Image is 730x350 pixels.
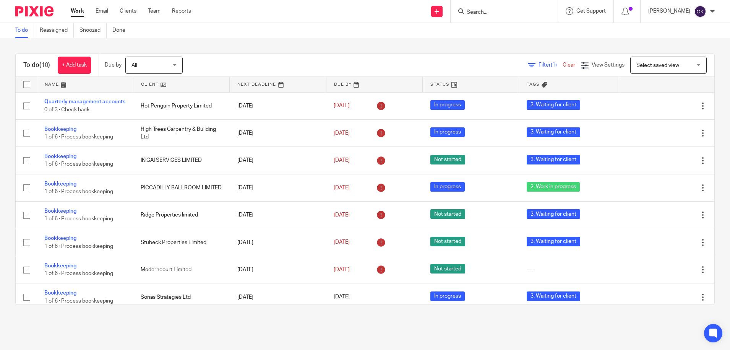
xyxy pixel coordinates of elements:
td: Sonas Strategies Ltd [133,283,229,311]
span: 1 of 6 · Process bookkeeping [44,298,113,304]
a: Snoozed [79,23,107,38]
td: Moderncourt Limited [133,256,229,283]
a: Bookkeeping [44,208,76,214]
span: 3. Waiting for client [527,127,580,137]
p: Due by [105,61,122,69]
span: [DATE] [334,267,350,272]
h1: To do [23,61,50,69]
td: [DATE] [230,174,326,201]
span: [DATE] [334,158,350,163]
span: Not started [430,209,465,219]
span: 1 of 6 · Process bookkeeping [44,217,113,222]
a: To do [15,23,34,38]
a: Bookkeeping [44,154,76,159]
span: 1 of 6 · Process bookkeeping [44,244,113,249]
span: Get Support [576,8,606,14]
span: 1 of 6 · Process bookkeeping [44,271,113,276]
td: [DATE] [230,147,326,174]
p: [PERSON_NAME] [648,7,690,15]
a: Team [148,7,161,15]
span: (10) [39,62,50,68]
td: [DATE] [230,92,326,119]
td: Stubeck Properties Limited [133,229,229,256]
div: --- [527,266,610,273]
td: Hot Penguin Property Limited [133,92,229,119]
span: [DATE] [334,295,350,300]
td: PICCADILLY BALLROOM LIMITED [133,174,229,201]
span: In progress [430,100,465,110]
span: Not started [430,155,465,164]
span: All [131,63,137,68]
td: IKIGAI SERVICES LIMITED [133,147,229,174]
span: [DATE] [334,185,350,190]
td: [DATE] [230,256,326,283]
span: Not started [430,237,465,246]
span: 3. Waiting for client [527,291,580,301]
span: 1 of 6 · Process bookkeeping [44,134,113,140]
input: Search [466,9,535,16]
span: [DATE] [334,130,350,136]
span: View Settings [592,62,625,68]
a: Email [96,7,108,15]
span: 3. Waiting for client [527,155,580,164]
span: 1 of 6 · Process bookkeeping [44,162,113,167]
span: (1) [551,62,557,68]
span: 3. Waiting for client [527,237,580,246]
span: Not started [430,264,465,273]
a: Reassigned [40,23,74,38]
td: [DATE] [230,119,326,147]
span: In progress [430,182,465,192]
span: Filter [539,62,563,68]
a: Bookkeeping [44,181,76,187]
a: Done [112,23,131,38]
a: Quarterly management accounts [44,99,125,104]
a: Bookkeeping [44,290,76,296]
span: In progress [430,127,465,137]
span: In progress [430,291,465,301]
a: Bookkeeping [44,127,76,132]
td: [DATE] [230,283,326,311]
span: [DATE] [334,212,350,218]
span: [DATE] [334,240,350,245]
td: [DATE] [230,229,326,256]
a: Clear [563,62,575,68]
span: 1 of 6 · Process bookkeeping [44,189,113,194]
span: [DATE] [334,103,350,109]
td: High Trees Carpentry & Building Ltd [133,119,229,147]
span: Tags [527,82,540,86]
a: + Add task [58,57,91,74]
td: [DATE] [230,202,326,229]
img: Pixie [15,6,54,16]
img: svg%3E [694,5,706,18]
a: Reports [172,7,191,15]
a: Clients [120,7,136,15]
span: 3. Waiting for client [527,100,580,110]
span: 2. Work in progress [527,182,580,192]
a: Bookkeeping [44,263,76,269]
a: Bookkeeping [44,236,76,241]
span: 0 of 3 · Check bank [44,107,89,112]
span: Select saved view [636,63,679,68]
span: 3. Waiting for client [527,209,580,219]
td: Ridge Properties limited [133,202,229,229]
a: Work [71,7,84,15]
